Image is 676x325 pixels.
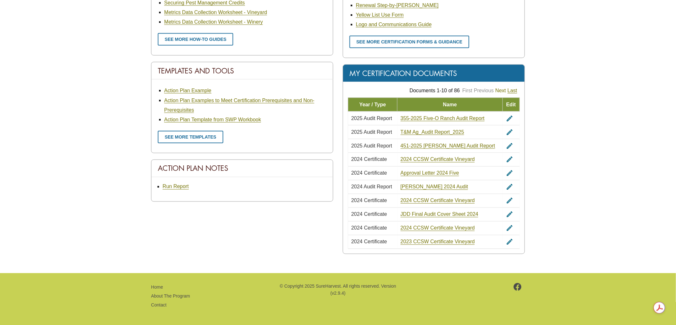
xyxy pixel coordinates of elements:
a: Next [495,88,506,94]
i: edit [506,211,513,218]
span: 2025 Audit Report [351,116,392,121]
td: Year / Type [348,98,397,111]
a: See more templates [158,131,223,143]
i: edit [506,224,513,232]
a: 2023 CCSW Certificate Vineyard [401,239,475,245]
span: 2025 Audit Report [351,143,392,148]
a: Action Plan Example [164,88,211,94]
a: Last [508,88,517,94]
span: 2024 Audit Report [351,184,392,190]
a: 355-2025 Five-O Ranch Audit Report [401,116,485,121]
span: 2024 Certificate [351,198,387,203]
a: [PERSON_NAME] 2024 Audit [401,184,468,190]
span: 2024 Certificate [351,170,387,176]
a: edit [506,239,513,245]
a: edit [506,184,513,190]
span: 2024 Certificate [351,225,387,231]
i: edit [506,238,513,246]
a: Contact [151,303,166,308]
a: Logo and Communications Guide [356,22,432,27]
a: edit [506,157,513,162]
i: edit [506,197,513,205]
a: T&M Ag_Audit Report_2025 [401,129,464,135]
span: 2025 Audit Report [351,129,392,135]
a: 2024 CCSW Certificate Vineyard [401,157,475,162]
p: © Copyright 2025 SureHarvest. All rights reserved. Version (v2.9.4) [279,283,397,297]
a: Yellow List Use Form [356,12,404,18]
a: Home [151,285,163,290]
span: 2024 Certificate [351,212,387,217]
span: Documents 1-10 of 86 [410,88,460,93]
a: Metrics Data Collection Worksheet - Winery [164,19,263,25]
a: 451-2025 [PERSON_NAME] Audit Report [401,143,495,149]
div: Templates And Tools [151,62,333,79]
a: edit [506,170,513,176]
a: Run Report [163,184,189,190]
a: First [462,88,472,93]
a: edit [506,129,513,135]
a: edit [506,212,513,217]
td: Name [397,98,503,111]
td: Edit [503,98,519,111]
a: Metrics Data Collection Worksheet - Vineyard [164,10,267,15]
i: edit [506,183,513,191]
i: edit [506,115,513,122]
i: edit [506,156,513,163]
span: 2024 Certificate [351,157,387,162]
a: 2024 CCSW Certificate Vineyard [401,198,475,204]
a: Renewal Step-by-[PERSON_NAME] [356,3,439,8]
img: footer-facebook.png [514,283,522,291]
a: Action Plan Template from SWP Workbook [164,117,261,123]
a: edit [506,143,513,148]
a: About The Program [151,294,190,299]
a: edit [506,198,513,203]
a: See more certification forms & guidance [350,36,469,48]
div: Action Plan Notes [151,160,333,177]
a: Approval Letter 2024 Five [401,170,459,176]
a: Previous [474,88,494,93]
div: My Certification Documents [343,65,525,82]
a: Action Plan Examples to Meet Certification Prerequisites and Non-Prerequisites [164,98,314,113]
a: JDD Final Audit Cover Sheet 2024 [401,212,479,217]
i: edit [506,128,513,136]
i: edit [506,170,513,177]
a: See more how-to guides [158,33,233,46]
a: edit [506,225,513,231]
a: edit [506,116,513,121]
i: edit [506,142,513,150]
span: 2024 Certificate [351,239,387,245]
a: 2024 CCSW Certificate Vineyard [401,225,475,231]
